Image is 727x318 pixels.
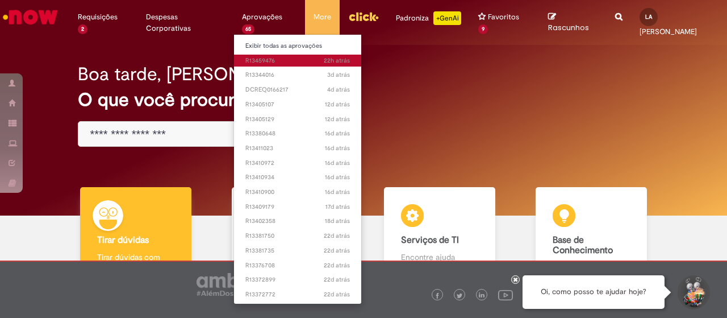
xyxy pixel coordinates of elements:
span: R13372899 [245,275,350,284]
a: Aberto DCREQ0166217 : [234,84,361,96]
a: Base de Conhecimento Consulte e aprenda [516,187,668,286]
span: 16d atrás [325,159,350,167]
a: Aberto R13405129 : [234,113,361,126]
a: Serviços de TI Encontre ajuda [363,187,516,286]
span: 18d atrás [325,217,350,225]
a: Aberto R13409179 : [234,201,361,213]
h2: O que você procura hoje? [78,90,649,110]
span: R13372772 [245,290,350,299]
span: 17d atrás [325,203,350,211]
span: Despesas Corporativas [146,11,225,34]
span: 2 [78,24,87,34]
a: Exibir todas as aprovações [234,40,361,52]
span: 22d atrás [324,290,350,299]
img: ServiceNow [1,6,60,28]
time: 14/08/2025 08:44:12 [325,129,350,138]
span: 12d atrás [325,100,350,109]
a: Catálogo de Ofertas Abra uma solicitação [212,187,364,286]
button: Iniciar Conversa de Suporte [676,275,710,309]
span: 22d atrás [324,261,350,270]
b: Tirar dúvidas [97,234,149,246]
span: R13376708 [245,261,350,270]
span: R13381750 [245,232,350,241]
img: logo_footer_linkedin.png [479,292,484,299]
span: Rascunhos [548,22,589,33]
div: Padroniza [396,11,461,25]
img: logo_footer_facebook.png [434,293,440,299]
a: Tirar dúvidas Tirar dúvidas com Lupi Assist e Gen Ai [60,187,212,286]
span: 12d atrás [325,115,350,123]
time: 13/08/2025 16:42:22 [325,144,350,152]
span: R13411023 [245,144,350,153]
span: R13459476 [245,56,350,65]
span: More [314,11,331,23]
time: 25/08/2025 17:13:04 [327,85,350,94]
p: +GenAi [433,11,461,25]
span: R13405107 [245,100,350,109]
time: 08/08/2025 08:52:34 [324,261,350,270]
span: 16d atrás [325,129,350,138]
span: R13410972 [245,159,350,168]
span: 22d atrás [324,232,350,240]
a: Aberto R13381735 : [234,245,361,257]
span: [PERSON_NAME] [640,27,697,36]
span: Favoritos [488,11,519,23]
time: 13/08/2025 12:42:43 [325,203,350,211]
b: Base de Conhecimento [553,234,613,256]
span: DCREQ0166217 [245,85,350,94]
h2: Boa tarde, [PERSON_NAME] [78,64,308,84]
span: R13410900 [245,188,350,197]
time: 27/08/2025 08:54:47 [327,71,350,79]
span: 9 [478,24,488,34]
time: 12/08/2025 11:00:08 [325,217,350,225]
a: Aberto R13344016 : [234,69,361,81]
span: R13380648 [245,129,350,138]
time: 13/08/2025 16:35:37 [325,159,350,167]
time: 08/08/2025 13:29:30 [324,246,350,255]
span: R13402358 [245,217,350,226]
a: Aberto R13380648 : [234,127,361,140]
span: 16d atrás [325,188,350,196]
b: Serviços de TI [401,234,459,246]
span: R13410934 [245,173,350,182]
span: 22d atrás [324,246,350,255]
time: 17/08/2025 21:41:28 [325,100,350,109]
a: Aberto R13410934 : [234,171,361,184]
a: Aberto R13372899 : [234,274,361,286]
a: Aberto R13372772 : [234,288,361,301]
a: Aberto R13410972 : [234,157,361,170]
img: logo_footer_twitter.png [457,293,462,299]
span: Aprovações [242,11,282,23]
a: Aberto R13410900 : [234,186,361,199]
span: 16d atrás [325,144,350,152]
a: Aberto R13411023 : [234,142,361,155]
span: 65 [242,24,254,34]
div: Oi, como posso te ajudar hoje? [523,275,665,309]
span: 22d atrás [324,275,350,284]
span: 22h atrás [324,56,350,65]
time: 13/08/2025 16:30:31 [325,173,350,181]
span: 16d atrás [325,173,350,181]
time: 17/08/2025 21:36:49 [325,115,350,123]
a: Aberto R13376708 : [234,259,361,272]
p: Encontre ajuda [401,251,478,263]
time: 07/08/2025 18:41:58 [324,275,350,284]
span: R13409179 [245,203,350,212]
span: R13405129 [245,115,350,124]
span: 3d atrás [327,71,350,79]
span: 4d atrás [327,85,350,94]
img: click_logo_yellow_360x200.png [348,8,379,25]
time: 13/08/2025 16:26:12 [325,188,350,196]
a: Aberto R13459476 : [234,55,361,67]
p: Tirar dúvidas com Lupi Assist e Gen Ai [97,251,174,274]
img: logo_footer_ambev_rotulo_gray.png [197,273,262,296]
img: logo_footer_youtube.png [498,287,513,302]
a: Aberto R13356922 : [234,303,361,316]
a: Aberto R13402358 : [234,215,361,228]
span: R13381735 [245,246,350,255]
span: Requisições [78,11,118,23]
span: R13344016 [245,71,350,80]
ul: Aprovações [233,34,362,304]
time: 28/08/2025 17:16:03 [324,56,350,65]
a: Rascunhos [548,12,599,33]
